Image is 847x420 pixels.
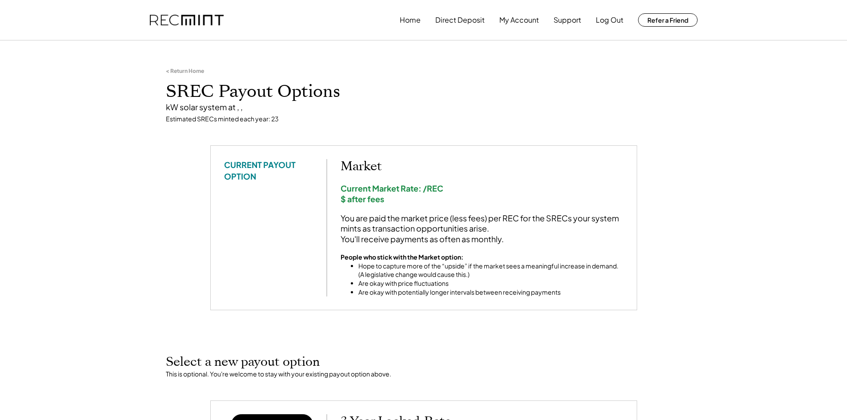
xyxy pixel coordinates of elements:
h2: Select a new payout option [166,355,682,370]
button: Home [400,11,421,29]
li: Are okay with potentially longer intervals between receiving payments [358,288,623,297]
button: Support [554,11,581,29]
button: Log Out [596,11,623,29]
li: Are okay with price fluctuations [358,279,623,288]
div: kW solar system at , , [166,102,682,112]
div: CURRENT PAYOUT OPTION [224,159,313,181]
button: My Account [499,11,539,29]
li: Hope to capture more of the “upside” if the market sees a meaningful increase in demand. (A legis... [358,262,623,279]
div: < Return Home [166,68,204,75]
div: You are paid the market price (less fees) per REC for the SRECs your system mints as transaction ... [341,213,623,244]
strong: People who stick with the Market option: [341,253,463,261]
button: Direct Deposit [435,11,485,29]
div: This is optional. You're welcome to stay with your existing payout option above. [166,370,682,379]
div: Current Market Rate: /REC $ after fees [341,183,623,204]
h1: SREC Payout Options [166,81,682,102]
button: Refer a Friend [638,13,698,27]
img: recmint-logotype%403x.png [150,15,224,26]
h2: Market [341,159,623,174]
div: Estimated SRECs minted each year: 23 [166,115,682,124]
